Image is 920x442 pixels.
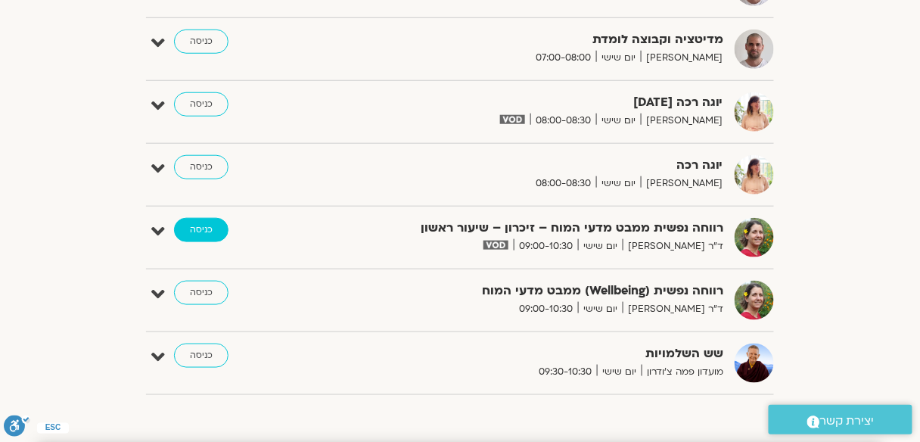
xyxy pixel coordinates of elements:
a: יצירת קשר [769,405,912,434]
span: [PERSON_NAME] [641,176,723,191]
span: יצירת קשר [820,411,875,431]
a: כניסה [174,344,228,368]
strong: מדיטציה וקבוצה לומדת [353,30,723,50]
span: 08:00-08:30 [530,176,596,191]
span: יום שישי [596,113,641,129]
span: 09:00-10:30 [514,238,578,254]
strong: רווחה נפשית ממבט מדעי המוח – זיכרון – שיעור ראשון [353,218,723,238]
span: יום שישי [578,238,623,254]
a: כניסה [174,281,228,305]
span: יום שישי [578,301,623,317]
strong: יוגה רכה [DATE] [353,92,723,113]
strong: רווחה נפשית (Wellbeing) ממבט מדעי המוח [353,281,723,301]
a: כניסה [174,92,228,117]
span: יום שישי [596,50,641,66]
span: יום שישי [596,176,641,191]
span: ד"ר [PERSON_NAME] [623,238,723,254]
img: vodicon [483,241,508,250]
img: vodicon [500,115,525,124]
strong: יוגה רכה [353,155,723,176]
strong: שש השלמויות [353,344,723,364]
a: כניסה [174,30,228,54]
span: 07:00-08:00 [530,50,596,66]
span: 09:30-10:30 [533,364,597,380]
a: כניסה [174,155,228,179]
span: מועדון פמה צ'ודרון [642,364,723,380]
span: יום שישי [597,364,642,380]
span: ד"ר [PERSON_NAME] [623,301,723,317]
span: 08:00-08:30 [530,113,596,129]
span: [PERSON_NAME] [641,50,723,66]
span: [PERSON_NAME] [641,113,723,129]
span: 09:00-10:30 [514,301,578,317]
a: כניסה [174,218,228,242]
